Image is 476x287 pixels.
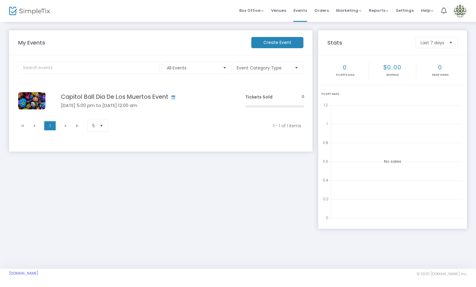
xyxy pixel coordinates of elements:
span: Help [421,8,434,13]
div: Ticket Sales [321,92,464,96]
p: Revenue [369,73,415,77]
button: Select [97,120,106,132]
span: Tickets Sold [245,94,273,100]
kendo-pager-info: 1 - 1 of 1 items [119,123,301,129]
button: Select [447,37,455,48]
a: [DOMAIN_NAME] [9,271,38,276]
span: Page 1 [44,121,56,130]
m-panel-title: Stats [324,38,412,47]
span: Orders [314,3,329,18]
span: Settings [396,3,414,18]
span: All Events [167,65,218,71]
span: © 2025 [DOMAIN_NAME] Inc. [417,272,467,276]
p: Tickets sold [322,73,368,77]
m-button: Create Event [251,37,303,48]
span: Events [293,3,307,18]
span: 0 [302,94,304,100]
span: Last 7 days [421,40,444,46]
m-panel-title: My Events [15,38,248,47]
h2: $0.00 [369,64,415,71]
p: Page Views [417,73,463,77]
span: Venues [271,3,286,18]
h5: [DATE] 5:00 pm to [DATE] 12:00 am [61,103,227,108]
div: Data table [15,85,308,117]
span: Marketing [336,8,362,13]
img: DiadeLosMuertos.png [18,92,45,109]
div: No sales [321,101,464,222]
h4: Capitol Ball Dia De Los Muertos Event [61,93,227,100]
input: Search events [18,62,160,74]
h2: 0 [417,64,463,71]
button: Event Category Type [233,62,303,74]
span: 5 [92,123,95,129]
h2: 0 [322,64,368,71]
span: Box Office [239,8,264,13]
button: Select [220,62,229,74]
span: Reports [369,8,388,13]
